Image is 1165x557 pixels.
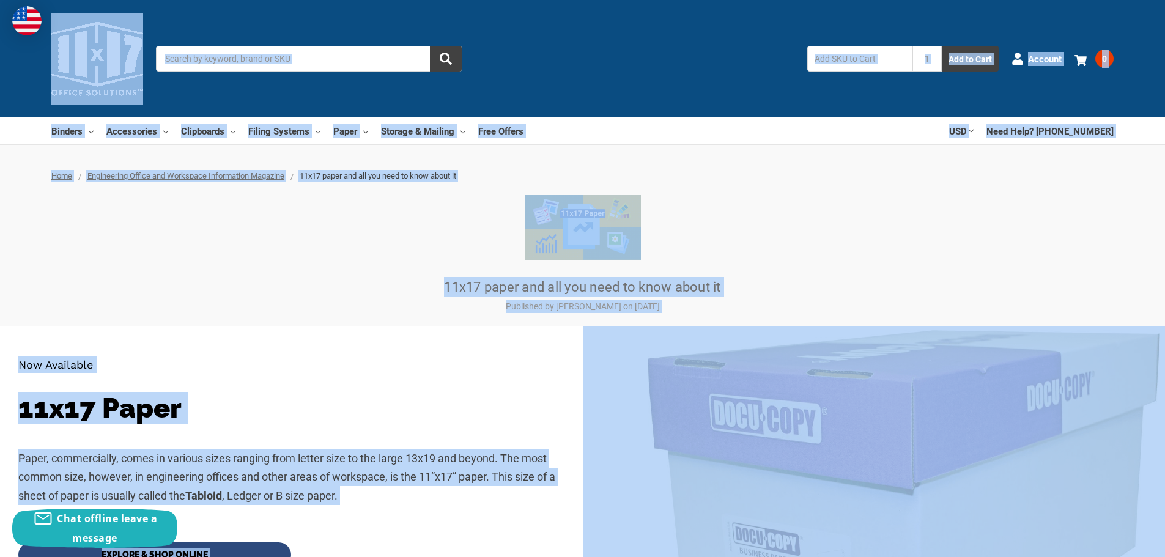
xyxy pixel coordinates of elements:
[248,117,320,144] a: Filing Systems
[1074,43,1114,75] a: 0
[478,117,523,144] a: Free Offers
[51,171,72,180] a: Home
[51,117,94,144] a: Binders
[1095,50,1114,68] span: 0
[51,13,143,105] img: 11x17.com
[18,358,93,371] span: Now Available
[87,171,284,180] a: Engineering Office and Workspace Information Magazine
[156,46,462,72] input: Search by keyword, brand or SKU
[333,117,368,144] a: Paper
[807,46,912,72] input: Add SKU to Cart
[381,117,465,144] a: Storage & Mailing
[106,117,168,144] a: Accessories
[986,117,1114,144] a: Need Help? [PHONE_NUMBER]
[18,392,564,424] h1: 11x17 Paper
[525,195,641,260] img: 11x17 paper and all you need to know about it
[1028,52,1062,66] span: Account
[338,300,827,313] p: Published by [PERSON_NAME] on [DATE]
[949,117,974,144] a: USD
[1012,43,1062,75] a: Account
[18,452,555,502] span: Paper, commercially, comes in various sizes ranging from letter size to the large 13x19 and beyon...
[300,171,456,180] span: 11x17 paper and all you need to know about it
[12,509,177,548] button: Chat offline leave a message
[942,46,999,72] button: Add to Cart
[12,6,42,35] img: duty and tax information for United States
[57,512,157,545] span: Chat offline leave a message
[444,279,720,295] a: 11x17 paper and all you need to know about it
[181,117,235,144] a: Clipboards
[185,488,222,503] strong: Tabloid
